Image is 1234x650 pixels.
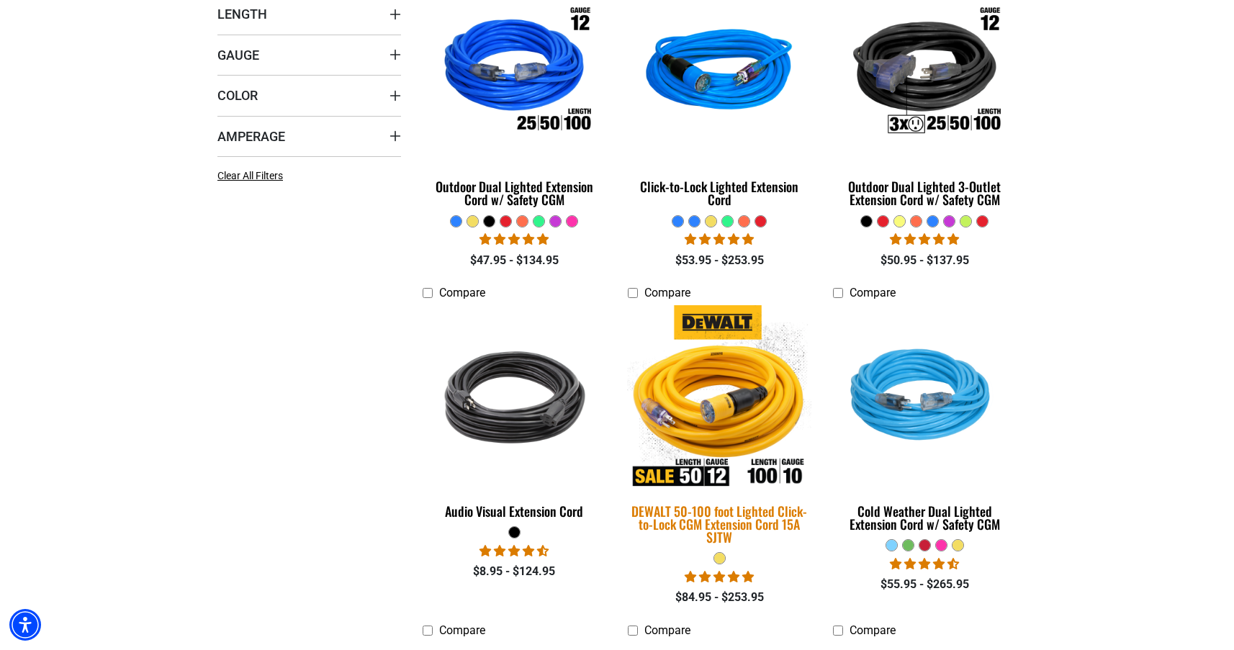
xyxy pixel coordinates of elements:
[628,252,811,269] div: $53.95 - $253.95
[628,505,811,543] div: DEWALT 50-100 foot Lighted Click-to-Lock CGM Extension Cord 15A SJTW
[423,307,606,526] a: black Audio Visual Extension Cord
[217,75,401,115] summary: Color
[217,116,401,156] summary: Amperage
[685,233,754,246] span: 4.87 stars
[217,87,258,104] span: Color
[850,623,896,637] span: Compare
[833,505,1017,531] div: Cold Weather Dual Lighted Extension Cord w/ Safety CGM
[217,170,283,181] span: Clear All Filters
[217,35,401,75] summary: Gauge
[217,6,267,22] span: Length
[890,233,959,246] span: 4.80 stars
[479,544,549,558] span: 4.73 stars
[424,314,605,479] img: black
[439,623,485,637] span: Compare
[217,168,289,184] a: Clear All Filters
[833,180,1017,206] div: Outdoor Dual Lighted 3-Outlet Extension Cord w/ Safety CGM
[628,307,811,552] a: DEWALT 50-100 foot Lighted Click-to-Lock CGM Extension Cord 15A SJTW DEWALT 50-100 foot Lighted C...
[217,47,259,63] span: Gauge
[423,180,606,206] div: Outdoor Dual Lighted Extension Cord w/ Safety CGM
[834,314,1015,479] img: Light Blue
[423,505,606,518] div: Audio Visual Extension Cord
[850,286,896,299] span: Compare
[644,286,690,299] span: Compare
[217,128,285,145] span: Amperage
[423,252,606,269] div: $47.95 - $134.95
[9,609,41,641] div: Accessibility Menu
[423,563,606,580] div: $8.95 - $124.95
[628,180,811,206] div: Click-to-Lock Lighted Extension Cord
[833,252,1017,269] div: $50.95 - $137.95
[618,305,820,489] img: DEWALT 50-100 foot Lighted Click-to-Lock CGM Extension Cord 15A SJTW
[833,576,1017,593] div: $55.95 - $265.95
[644,623,690,637] span: Compare
[685,570,754,584] span: 4.84 stars
[833,307,1017,539] a: Light Blue Cold Weather Dual Lighted Extension Cord w/ Safety CGM
[479,233,549,246] span: 4.81 stars
[628,589,811,606] div: $84.95 - $253.95
[439,286,485,299] span: Compare
[890,557,959,571] span: 4.62 stars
